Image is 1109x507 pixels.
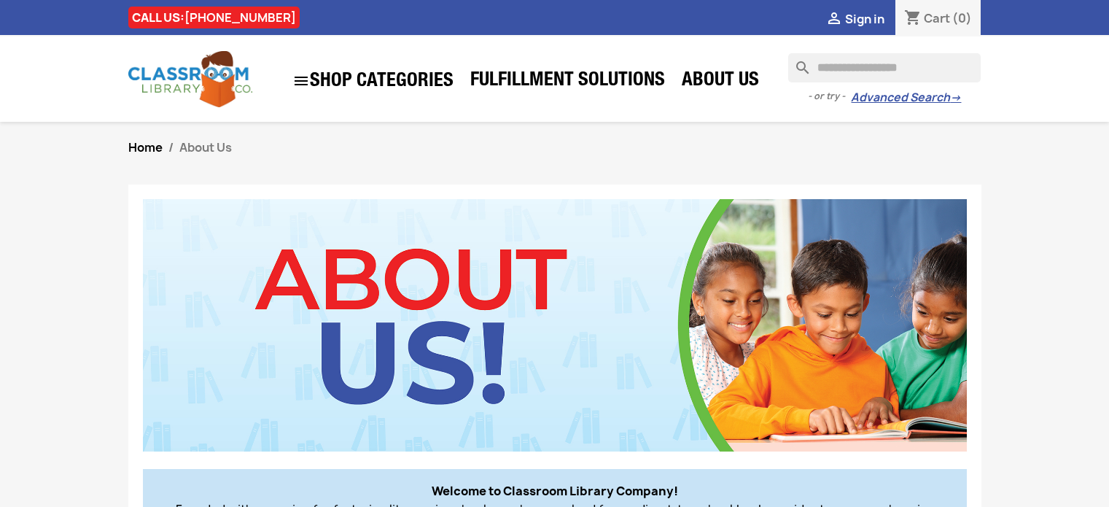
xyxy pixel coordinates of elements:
[924,10,950,26] span: Cart
[825,11,884,27] a:  Sign in
[788,53,981,82] input: Search
[292,72,310,90] i: 
[825,11,843,28] i: 
[845,11,884,27] span: Sign in
[950,90,961,105] span: →
[128,7,300,28] div: CALL US:
[285,65,461,97] a: SHOP CATEGORIES
[851,90,961,105] a: Advanced Search→
[808,89,851,104] span: - or try -
[143,199,967,452] img: CLC_About_Us.jpg
[184,9,296,26] a: [PHONE_NUMBER]
[952,10,972,26] span: (0)
[463,67,672,96] a: Fulfillment Solutions
[128,139,163,155] a: Home
[176,484,934,498] p: Welcome to Classroom Library Company!
[904,10,922,28] i: shopping_cart
[128,51,252,107] img: Classroom Library Company
[788,53,806,71] i: search
[179,139,232,155] span: About Us
[674,67,766,96] a: About Us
